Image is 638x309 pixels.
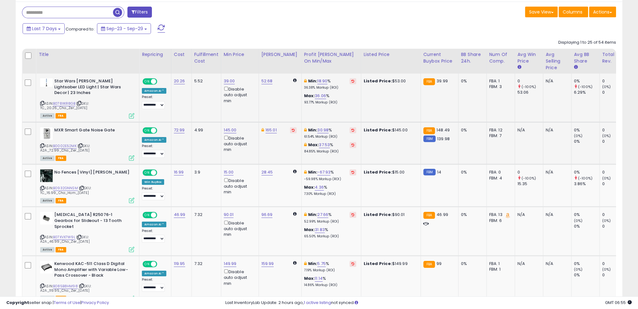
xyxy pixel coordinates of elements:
[304,212,356,223] div: %
[304,227,315,233] b: Max:
[224,261,237,267] a: 149.99
[364,127,392,133] b: Listed Price:
[315,227,325,233] a: 31.83
[261,78,273,84] a: 52.68
[602,267,611,272] small: (0%)
[174,127,185,133] a: 72.99
[317,169,330,175] a: -67.93
[97,23,151,34] button: Sep-23 - Sep-29
[574,169,599,175] div: 0%
[489,175,510,181] div: FBM: 4
[40,143,90,153] span: | SKU: A2A_72.99_Cha_Zer_[DATE]
[574,212,599,218] div: 0%
[315,184,324,190] a: 4.36
[224,212,234,218] a: 90.01
[54,127,131,135] b: MXR Smart Gate Noise Gate
[304,86,356,90] p: 36.38% Markup (ROI)
[546,169,566,175] div: N/A
[574,139,599,144] div: 0%
[574,78,599,84] div: 0%
[293,78,296,82] i: Calculated using Dynamic Max Price.
[364,212,416,218] div: $90.01
[574,127,599,133] div: 0%
[317,212,328,218] a: 27.66
[437,261,442,267] span: 99
[40,212,134,251] div: ASIN:
[525,7,558,17] button: Save View
[261,169,273,175] a: 28.45
[304,142,356,154] div: %
[308,142,319,148] b: Max:
[304,51,358,64] div: Profit [PERSON_NAME] on Min/Max
[602,212,628,218] div: 0
[364,261,392,267] b: Listed Price:
[174,51,189,58] div: Cost
[194,51,218,64] div: Fulfillment Cost
[461,169,482,175] div: 0%
[142,186,166,201] div: Preset:
[304,227,356,239] div: %
[602,78,628,84] div: 0
[319,142,330,148] a: 37.53
[261,51,299,58] div: [PERSON_NAME]
[304,300,331,306] a: 1 active listing
[574,51,597,64] div: Avg BB Share
[40,127,134,160] div: ASIN:
[364,127,416,133] div: $145.00
[602,169,628,175] div: 0
[602,223,628,229] div: 0
[517,181,543,187] div: 15.35
[54,78,131,97] b: Star Wars [PERSON_NAME] Lightsaber LED Light | Star Wars Decor | 23 Inches
[40,127,53,140] img: 41zV94V341L._SL40_.jpg
[574,133,583,138] small: (0%)
[578,84,592,89] small: (-100%)
[602,51,625,64] div: Total Rev.
[574,64,578,70] small: Avg BB Share.
[40,78,53,87] img: 21NtwyRjCSL._SL40_.jpg
[489,218,510,223] div: FBM: 6
[522,84,536,89] small: (-100%)
[304,93,315,99] b: Max:
[558,40,616,46] div: Displaying 1 to 25 of 54 items
[225,300,632,306] div: Last InventoryLab Update: 2 hours ago, not synced.
[559,7,588,17] button: Columns
[517,169,543,175] div: 0
[304,149,356,154] p: 84.85% Markup (ROI)
[602,84,611,89] small: (0%)
[194,78,216,84] div: 5.52
[194,169,216,175] div: 3.9
[574,272,599,278] div: 0%
[423,135,436,142] small: FBM
[6,300,29,306] strong: Copyright
[602,218,611,223] small: (0%)
[53,235,75,240] a: B07XVX7W9L
[489,212,510,218] div: FBA: 13
[194,127,216,133] div: 4.99
[54,261,131,280] b: Kenwood KAC-511 Class D Digital Mono Amplifier with Variable Low-Pass Crossover - Black
[489,267,510,272] div: FBM: 1
[142,271,166,276] div: Amazon AI *
[578,176,592,181] small: (-100%)
[143,212,151,218] span: ON
[40,235,90,244] span: | SKU: A2A_46.99_Cha_Zer_[DATE]
[489,133,510,139] div: FBM: 7
[461,127,482,133] div: 0%
[174,212,185,218] a: 46.99
[142,88,166,94] div: Amazon AI *
[364,78,392,84] b: Listed Price:
[546,127,566,133] div: N/A
[517,127,538,133] div: N/A
[53,101,75,106] a: B078XKR8GB
[142,144,166,158] div: Preset:
[156,170,166,175] span: OFF
[142,278,166,292] div: Preset:
[563,9,582,15] span: Columns
[304,192,356,196] p: 7.30% Markup (ROI)
[106,25,143,32] span: Sep-23 - Sep-29
[224,51,256,58] div: Min Price
[224,86,254,104] div: Disable auto adjust min
[546,212,566,218] div: N/A
[40,284,91,293] span: | SKU: A2A_119.95_Cha_Zer_[DATE]
[40,113,55,119] span: All listings currently available for purchase on Amazon
[143,170,151,175] span: ON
